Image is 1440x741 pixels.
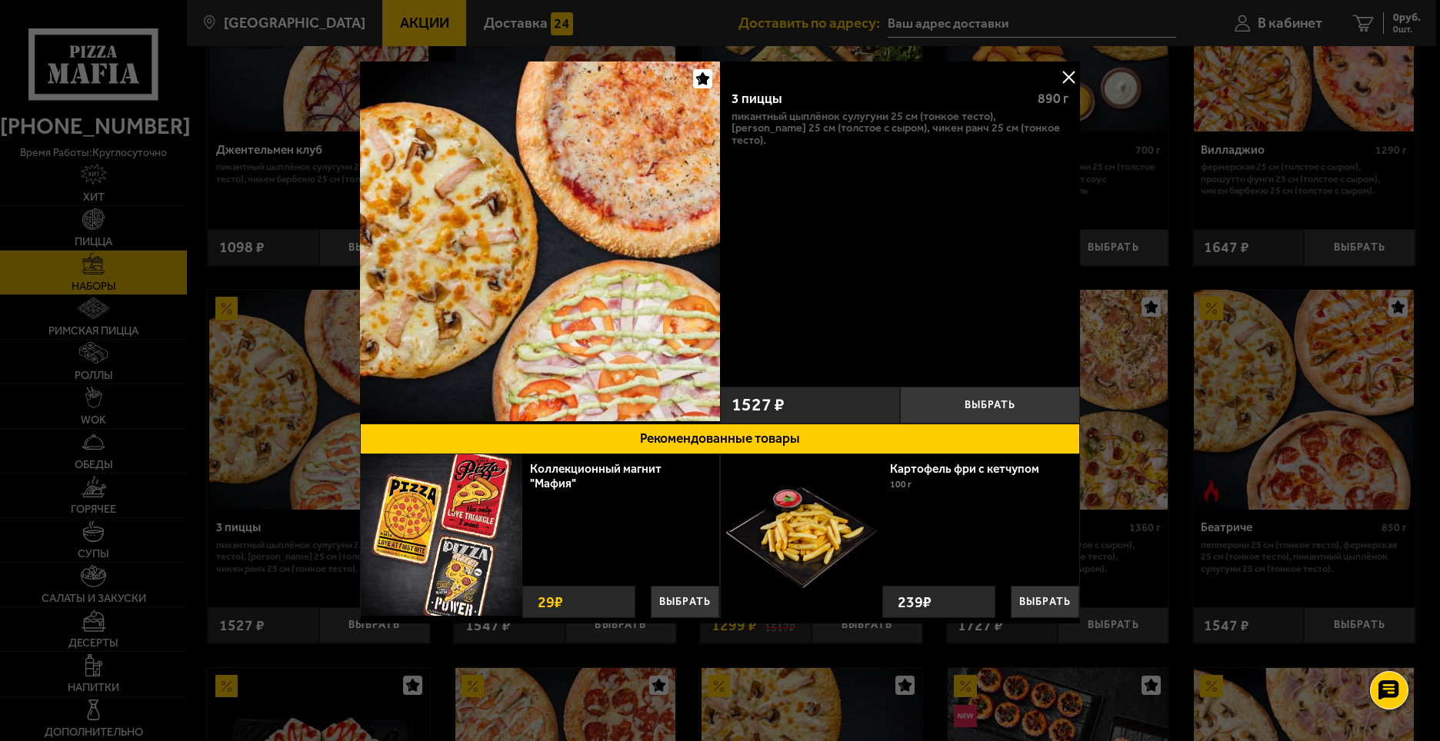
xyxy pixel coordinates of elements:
button: Рекомендованные товары [360,424,1080,454]
strong: 29 ₽ [534,586,567,617]
span: 1527 ₽ [732,396,785,414]
span: 100 г [890,479,912,490]
a: Коллекционный магнит "Мафия" [530,461,662,490]
button: Выбрать [900,387,1080,424]
button: Выбрать [651,586,719,618]
a: 3 пиццы [360,61,720,424]
strong: 239 ₽ [894,586,935,617]
button: Выбрать [1011,586,1079,618]
a: Картофель фри с кетчупом [890,461,1055,476]
img: 3 пиццы [360,61,720,421]
p: Пикантный цыплёнок сулугуни 25 см (тонкое тесто), [PERSON_NAME] 25 см (толстое с сыром), Чикен Ра... [732,111,1069,147]
span: 890 г [1038,91,1068,106]
div: 3 пиццы [732,91,1025,107]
